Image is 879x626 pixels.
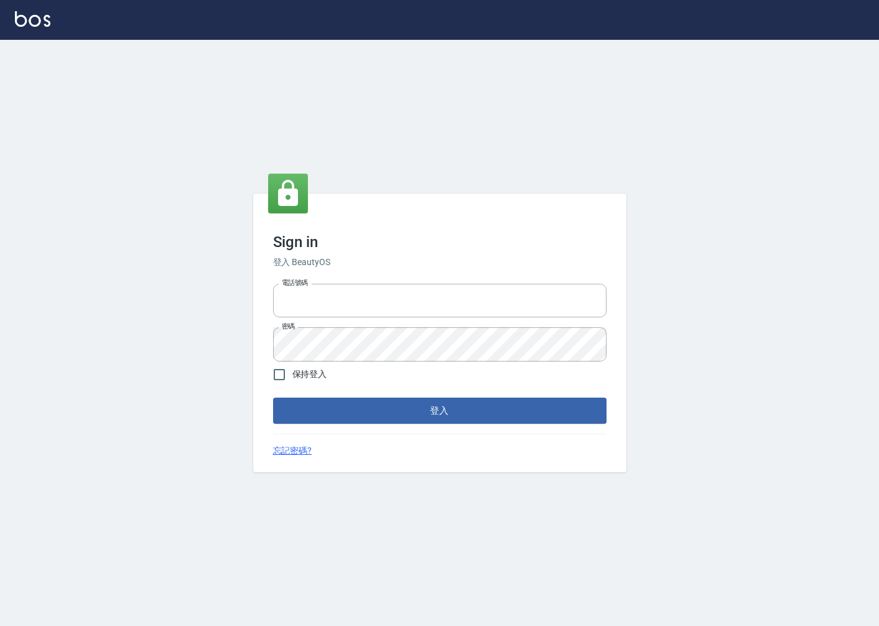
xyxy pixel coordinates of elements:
[282,322,295,331] label: 密碼
[292,368,327,381] span: 保持登入
[273,256,607,269] h6: 登入 BeautyOS
[15,11,50,27] img: Logo
[273,233,607,251] h3: Sign in
[282,278,308,287] label: 電話號碼
[273,444,312,457] a: 忘記密碼?
[273,398,607,424] button: 登入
